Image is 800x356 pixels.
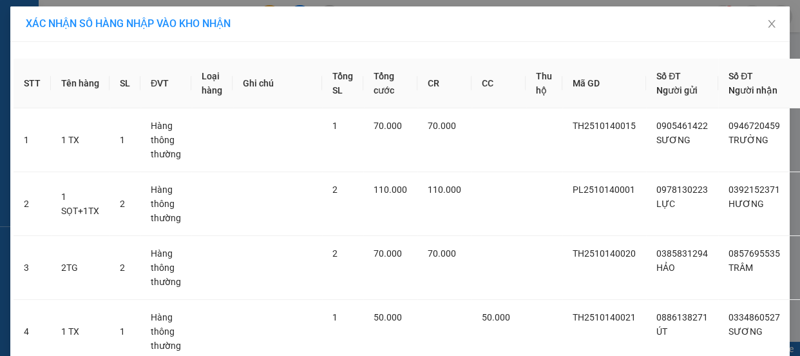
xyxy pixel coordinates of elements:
[11,40,142,71] div: CTY TNHH NGUYÊN MINH
[51,108,110,172] td: 1 TX
[656,262,675,273] span: HẢO
[120,199,125,209] span: 2
[191,59,233,108] th: Loại hàng
[526,59,562,108] th: Thu hộ
[729,135,768,145] span: TRƯỜNG
[233,59,322,108] th: Ghi chú
[573,184,635,195] span: PL2510140001
[374,312,402,322] span: 50.000
[656,199,675,209] span: LỰC
[151,11,182,25] span: Nhận:
[140,59,191,108] th: ĐVT
[140,172,191,236] td: Hàng thông thường
[322,59,363,108] th: Tổng SL
[51,236,110,300] td: 2TG
[754,6,790,43] button: Close
[14,236,51,300] td: 3
[729,199,764,209] span: HƯƠNG
[573,312,636,322] span: TH2510140021
[729,71,753,81] span: Số ĐT
[11,71,142,89] div: 0982254897
[573,248,636,259] span: TH2510140020
[140,108,191,172] td: Hàng thông thường
[729,262,753,273] span: TRÂM
[14,172,51,236] td: 2
[417,59,471,108] th: CR
[428,248,456,259] span: 70.000
[729,85,777,95] span: Người nhận
[151,11,281,40] div: [GEOGRAPHIC_DATA]
[140,236,191,300] td: Hàng thông thường
[151,55,281,74] div: 0916848422
[656,326,667,337] span: ÚT
[51,172,110,236] td: 1 SỌT+1TX
[428,121,456,131] span: 70.000
[120,262,125,273] span: 2
[374,184,407,195] span: 110.000
[11,11,142,40] div: [GEOGRAPHIC_DATA]
[656,85,698,95] span: Người gửi
[729,326,763,337] span: SƯƠNG
[656,121,708,131] span: 0905461422
[656,71,681,81] span: Số ĐT
[14,59,51,108] th: STT
[656,312,708,322] span: 0886138271
[120,135,125,145] span: 1
[573,121,636,131] span: TH2510140015
[428,184,461,195] span: 110.000
[729,248,780,259] span: 0857695535
[11,11,31,25] span: Gửi:
[374,248,402,259] span: 70.000
[332,184,338,195] span: 2
[332,248,338,259] span: 2
[656,248,708,259] span: 0385831294
[767,19,777,29] span: close
[729,121,780,131] span: 0946720459
[471,59,526,108] th: CC
[656,184,708,195] span: 0978130223
[482,312,510,322] span: 50.000
[363,59,417,108] th: Tổng cước
[729,312,780,322] span: 0334860527
[332,121,338,131] span: 1
[562,59,646,108] th: Mã GD
[332,312,338,322] span: 1
[14,108,51,172] td: 1
[51,59,110,108] th: Tên hàng
[110,59,140,108] th: SL
[26,17,231,30] span: XÁC NHẬN SỐ HÀNG NHẬP VÀO KHO NHẬN
[120,326,125,337] span: 1
[151,40,281,55] div: TIỄN
[729,184,780,195] span: 0392152371
[151,74,281,89] div: 0
[656,135,690,145] span: SƯƠNG
[374,121,402,131] span: 70.000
